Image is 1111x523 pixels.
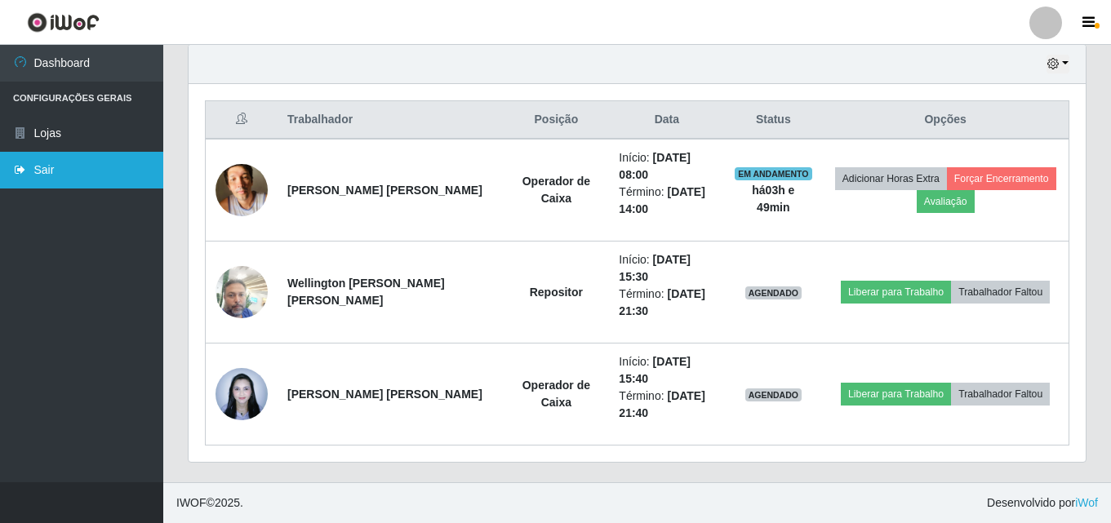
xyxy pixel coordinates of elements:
img: 1742846870859.jpeg [216,359,268,428]
li: Término: [619,184,714,218]
button: Adicionar Horas Extra [835,167,947,190]
button: Avaliação [917,190,975,213]
strong: Repositor [530,286,583,299]
th: Posição [503,101,609,140]
th: Trabalhador [278,101,503,140]
strong: Operador de Caixa [522,175,590,205]
span: EM ANDAMENTO [735,167,812,180]
li: Término: [619,286,714,320]
span: AGENDADO [745,286,802,299]
img: 1705784966406.jpeg [216,155,268,224]
li: Início: [619,353,714,388]
span: IWOF [176,496,207,509]
time: [DATE] 15:30 [619,253,691,283]
strong: Wellington [PERSON_NAME] [PERSON_NAME] [287,277,445,307]
time: [DATE] 08:00 [619,151,691,181]
strong: Operador de Caixa [522,379,590,409]
th: Status [724,101,822,140]
span: Desenvolvido por [987,494,1098,512]
button: Liberar para Trabalho [841,281,951,304]
img: 1749490683710.jpeg [216,257,268,326]
span: © 2025 . [176,494,243,512]
li: Início: [619,149,714,184]
li: Início: [619,251,714,286]
button: Trabalhador Faltou [951,281,1050,304]
th: Data [609,101,724,140]
strong: há 03 h e 49 min [752,184,794,214]
button: Forçar Encerramento [947,167,1056,190]
li: Término: [619,388,714,422]
a: iWof [1075,496,1098,509]
time: [DATE] 15:40 [619,355,691,385]
img: CoreUI Logo [27,12,100,33]
strong: [PERSON_NAME] [PERSON_NAME] [287,388,482,401]
th: Opções [822,101,1069,140]
strong: [PERSON_NAME] [PERSON_NAME] [287,184,482,197]
span: AGENDADO [745,388,802,401]
button: Trabalhador Faltou [951,383,1050,406]
button: Liberar para Trabalho [841,383,951,406]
